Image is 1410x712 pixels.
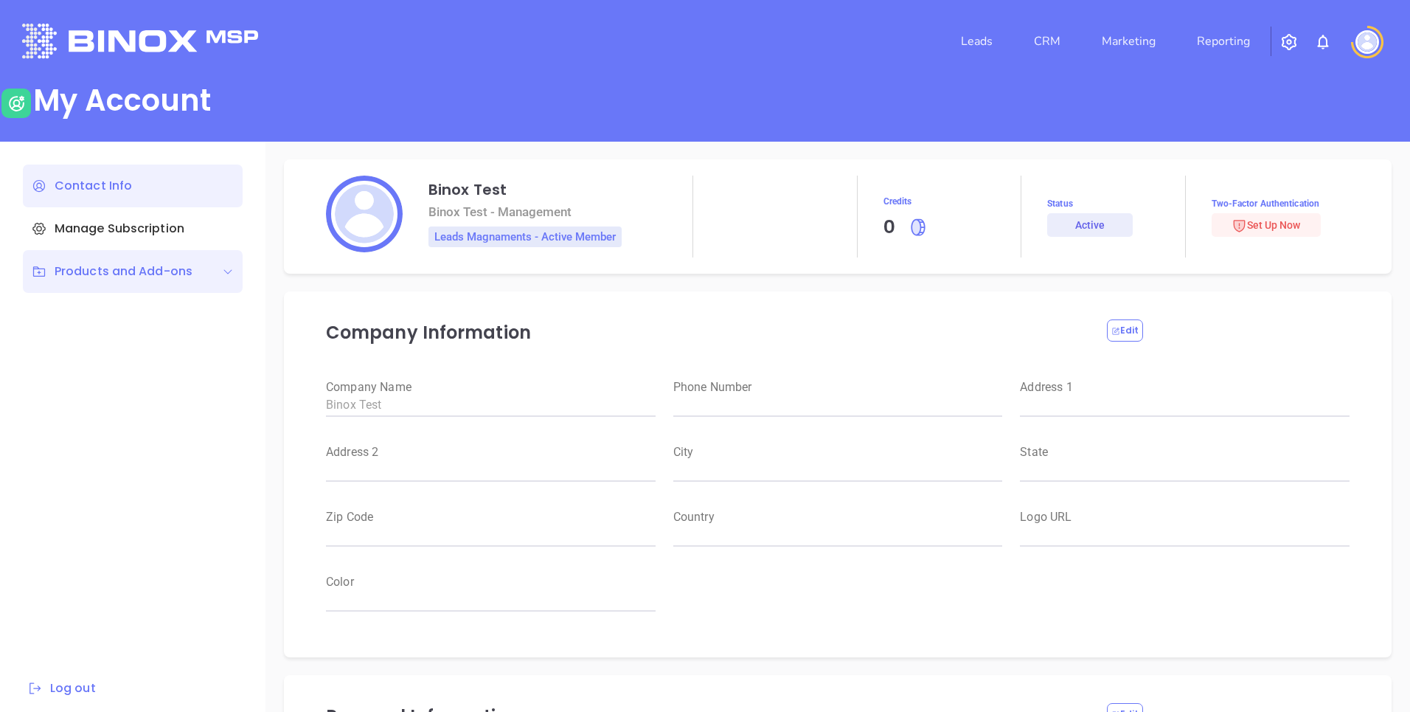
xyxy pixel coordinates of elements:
[1107,319,1143,342] button: Edit
[673,523,1003,547] input: weight
[673,446,1003,458] label: City
[1096,27,1161,56] a: Marketing
[326,576,656,588] label: Color
[428,204,572,219] div: Binox Test - Management
[1314,33,1332,51] img: iconNotification
[326,523,656,547] input: weight
[1047,197,1184,210] span: Status
[326,393,656,417] input: weight
[673,511,1003,523] label: Country
[1020,446,1350,458] label: State
[1280,33,1298,51] img: iconSetting
[23,207,243,250] div: Manage Subscription
[22,24,258,58] img: logo
[428,227,622,247] div: Leads Magnaments - Active Member
[1075,213,1105,237] div: Active
[883,213,895,241] div: 0
[326,511,656,523] label: Zip Code
[1355,30,1379,54] img: user
[1020,393,1350,417] input: weight
[955,27,999,56] a: Leads
[673,393,1003,417] input: weight
[428,182,507,197] div: Binox Test
[1028,27,1066,56] a: CRM
[673,458,1003,482] input: weight
[33,83,211,118] div: My Account
[23,165,243,207] div: Contact Info
[1020,523,1350,547] input: weight
[32,263,192,280] div: Products and Add-ons
[1,89,31,118] img: user
[1191,27,1256,56] a: Reporting
[1020,381,1350,393] label: Address 1
[883,193,1021,210] span: Credits
[1212,197,1350,210] span: Two-Factor Authentication
[326,381,656,393] label: Company Name
[1232,219,1301,231] span: Set Up Now
[326,458,656,482] input: weight
[23,250,243,293] div: Products and Add-ons
[326,319,1089,346] p: Company Information
[1020,458,1350,482] input: weight
[1020,511,1350,523] label: Logo URL
[326,588,656,612] input: weight
[23,679,100,698] button: Log out
[673,381,1003,393] label: Phone Number
[326,176,403,252] img: profile
[326,446,656,458] label: Address 2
